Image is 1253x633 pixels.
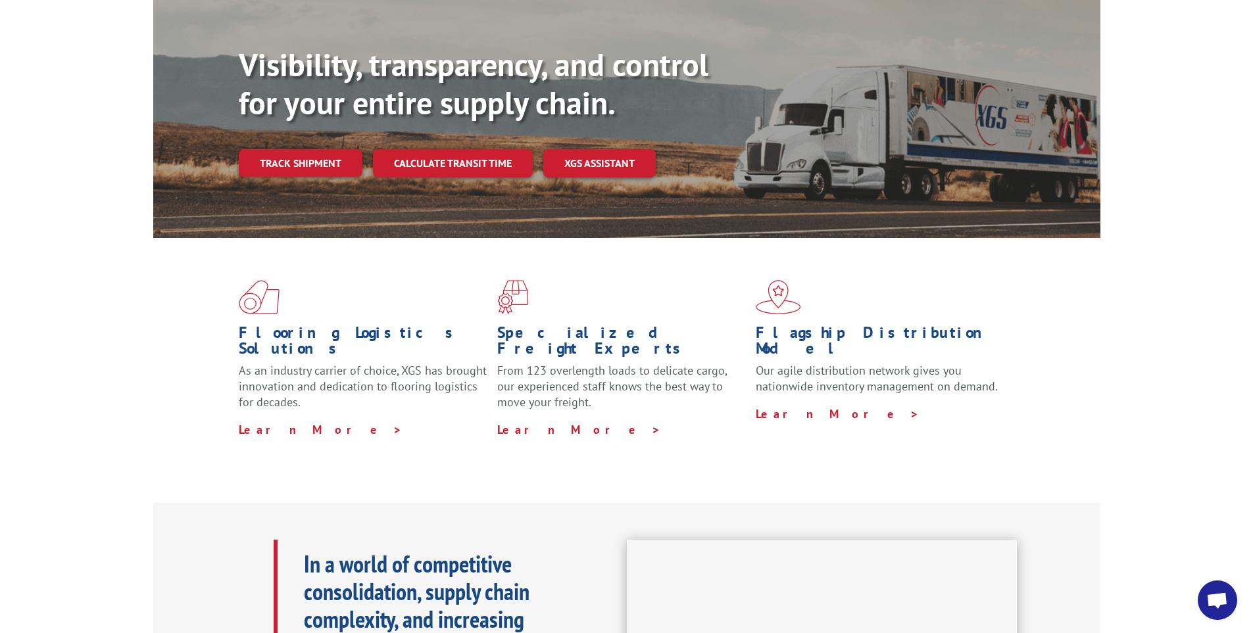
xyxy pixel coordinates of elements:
[497,280,528,314] img: xgs-icon-focused-on-flooring-red
[497,422,661,437] a: Learn More >
[756,406,920,421] a: Learn More >
[239,363,487,410] span: As an industry carrier of choice, XGS has brought innovation and dedication to flooring logistics...
[373,149,533,177] a: Calculate transit time
[239,280,280,314] img: xgs-icon-total-supply-chain-intelligence-red
[239,422,403,437] a: Learn More >
[239,149,362,177] a: Track shipment
[756,280,801,314] img: xgs-icon-flagship-distribution-model-red
[239,325,487,363] h1: Flooring Logistics Solutions
[756,363,998,394] span: Our agile distribution network gives you nationwide inventory management on demand.
[497,325,746,363] h1: Specialized Freight Experts
[543,149,656,177] a: XGS ASSISTANT
[1198,580,1237,620] a: Open chat
[756,325,1004,363] h1: Flagship Distribution Model
[497,363,746,421] p: From 123 overlength loads to delicate cargo, our experienced staff knows the best way to move you...
[239,44,708,123] b: Visibility, transparency, and control for your entire supply chain.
